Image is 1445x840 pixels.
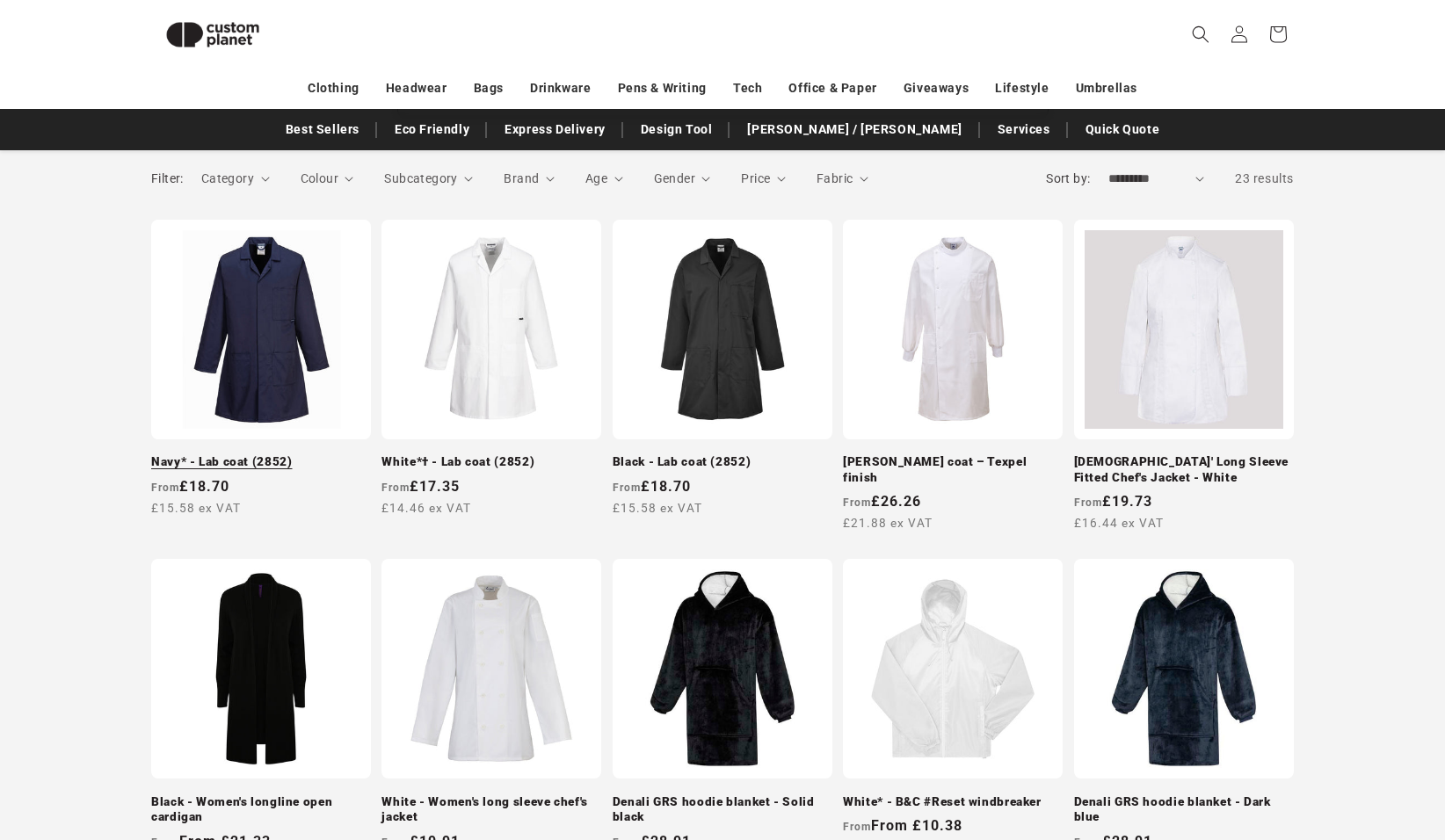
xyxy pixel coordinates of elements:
span: Colour [301,171,338,185]
span: Price [741,171,770,185]
a: Express Delivery [496,114,614,145]
a: White - Women's long sleeve chef's jacket [381,794,601,825]
span: Age [585,171,607,185]
a: Black - Women's longline open cardigan [151,794,371,825]
a: Lifestyle [995,73,1049,104]
a: Drinkware [530,73,591,104]
a: Black - Lab coat (2852) [613,454,832,470]
a: Best Sellers [277,114,368,145]
summary: Subcategory (0 selected) [384,170,473,188]
summary: Colour (0 selected) [301,170,354,188]
span: Fabric [817,171,853,185]
span: Category [201,171,254,185]
a: Quick Quote [1077,114,1169,145]
span: Subcategory [384,171,457,185]
a: Pens & Writing [618,73,707,104]
a: Navy* - Lab coat (2852) [151,454,371,470]
span: 23 results [1235,171,1294,185]
a: [DEMOGRAPHIC_DATA]' Long Sleeve Fitted Chef's Jacket - White [1074,454,1294,485]
span: Gender [654,171,695,185]
summary: Search [1181,15,1220,54]
a: [PERSON_NAME] coat – Texpel finish [843,454,1063,485]
summary: Gender (0 selected) [654,170,711,188]
summary: Age (0 selected) [585,170,623,188]
a: Office & Paper [788,73,876,104]
img: Custom Planet [151,7,274,62]
a: Tech [733,73,762,104]
a: Denali GRS hoodie blanket - Solid black [613,794,832,825]
a: Design Tool [632,114,722,145]
label: Sort by: [1046,171,1090,185]
iframe: Chat Widget [1151,650,1445,840]
a: Bags [474,73,504,104]
a: White* - B&C #Reset windbreaker [843,794,1063,810]
a: Umbrellas [1076,73,1137,104]
a: White*† - Lab coat (2852) [381,454,601,470]
a: Giveaways [904,73,969,104]
h2: Filter: [151,170,184,188]
summary: Category (0 selected) [201,170,270,188]
a: Services [989,114,1059,145]
a: Headwear [386,73,447,104]
span: Brand [504,171,539,185]
a: Clothing [308,73,359,104]
a: Eco Friendly [386,114,478,145]
summary: Brand (0 selected) [504,170,555,188]
a: Denali GRS hoodie blanket - Dark blue [1074,794,1294,825]
a: [PERSON_NAME] / [PERSON_NAME] [738,114,970,145]
summary: Fabric (0 selected) [817,170,868,188]
summary: Price [741,170,786,188]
